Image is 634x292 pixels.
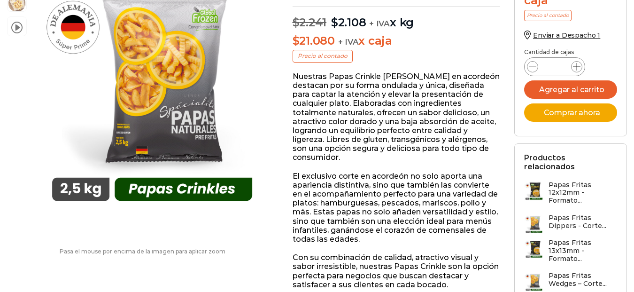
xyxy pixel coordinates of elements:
p: Precio al contado [524,10,572,21]
h3: Papas Fritas Dippers - Corte... [549,214,617,230]
p: Precio al contado [293,50,353,62]
p: x caja [293,34,501,48]
a: Papas Fritas 13x13mm - Formato... [524,239,617,267]
h2: Productos relacionados [524,153,617,171]
p: Con su combinación de calidad, atractivo visual y sabor irresistible, nuestras Papas Crinkle son ... [293,253,501,289]
p: Pasa el mouse por encima de la imagen para aplicar zoom [7,248,278,255]
p: Cantidad de cajas [524,49,617,55]
bdi: 2.108 [331,16,366,29]
a: Enviar a Despacho 1 [524,31,600,39]
bdi: 21.080 [293,34,335,47]
a: Papas Fritas Wedges – Corte... [524,272,617,292]
span: + IVA [338,37,359,47]
p: Nuestras Papas Crinkle [PERSON_NAME] en acordeón destacan por su forma ondulada y única, diseñada... [293,72,501,162]
span: $ [293,16,300,29]
span: + IVA [369,19,390,28]
button: Comprar ahora [524,103,617,122]
input: Product quantity [546,60,564,73]
h3: Papas Fritas 12x12mm - Formato... [549,181,617,205]
span: $ [293,34,300,47]
span: Enviar a Despacho 1 [533,31,600,39]
button: Agregar al carrito [524,80,617,99]
p: El exclusivo corte en acordeón no solo aporta una apariencia distintiva, sino que también las con... [293,172,501,244]
h3: Papas Fritas 13x13mm - Formato... [549,239,617,262]
p: x kg [293,6,501,30]
a: Papas Fritas Dippers - Corte... [524,214,617,234]
h3: Papas Fritas Wedges – Corte... [549,272,617,288]
a: Papas Fritas 12x12mm - Formato... [524,181,617,209]
bdi: 2.241 [293,16,327,29]
span: $ [331,16,338,29]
